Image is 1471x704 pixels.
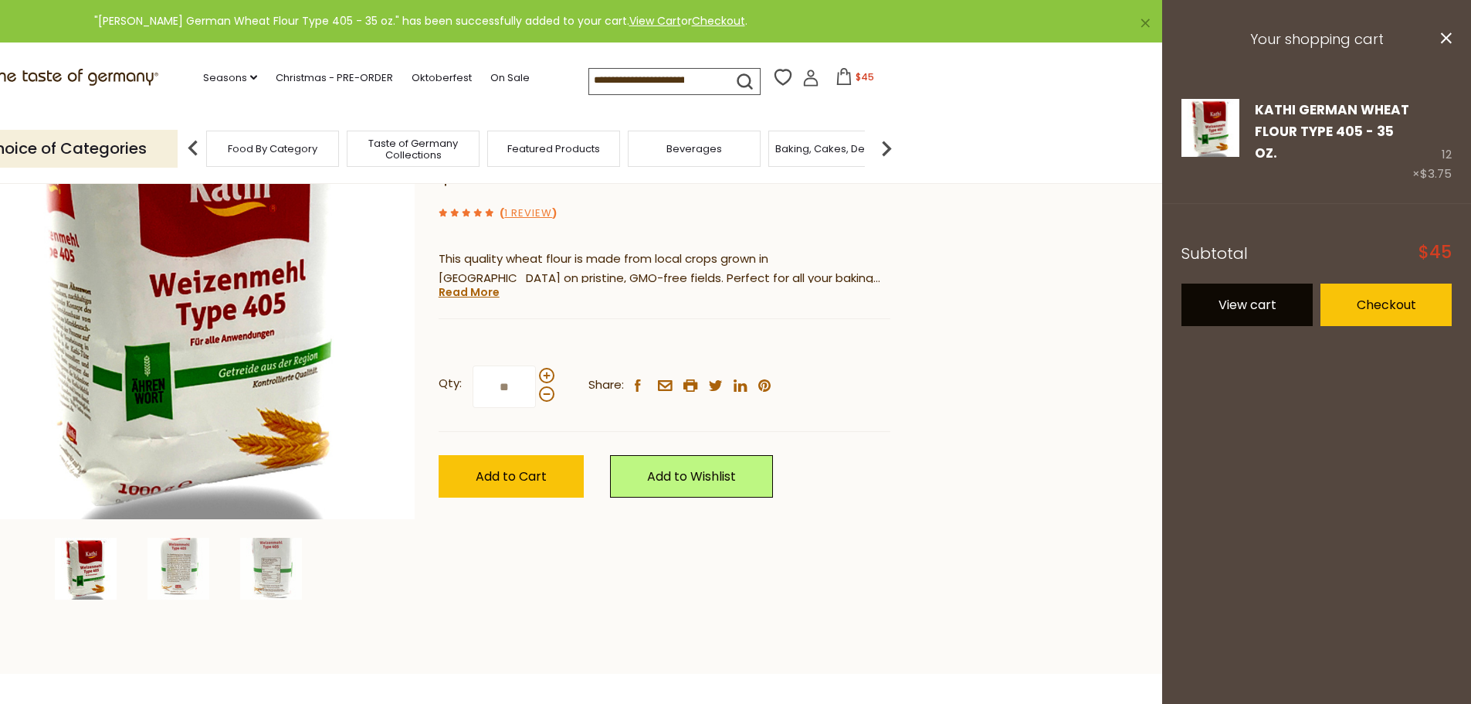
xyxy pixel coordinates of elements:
[147,538,209,600] img: Kathi Wheat Flour Type 405 Description
[276,70,393,87] a: Christmas - PRE-ORDER
[500,206,557,220] span: ( )
[439,284,500,300] a: Read More
[490,70,530,87] a: On Sale
[666,143,722,155] a: Beverages
[610,455,773,498] a: Add to Wishlist
[351,138,475,161] a: Taste of Germany Collections
[629,13,681,29] a: View Cart
[1181,99,1239,157] img: Kathi Wheat Flour Type 405
[1181,284,1313,326] a: View cart
[588,376,624,395] span: Share:
[476,468,547,485] span: Add to Cart
[1420,165,1452,182] span: $3.75
[412,70,472,87] a: Oktoberfest
[439,374,462,393] strong: Qty:
[775,143,895,155] a: Baking, Cakes, Desserts
[692,13,745,29] a: Checkout
[1320,284,1452,326] a: Checkout
[822,68,888,91] button: $45
[439,455,584,498] button: Add to Cart
[504,206,552,222] a: 1 Review
[1255,100,1409,163] a: Kathi German Wheat Flour Type 405 - 35 oz.
[178,133,208,164] img: previous arrow
[240,538,302,600] img: Kathi Wheat Flour Type 405 Nutrition Facts
[507,143,600,155] a: Featured Products
[871,133,902,164] img: next arrow
[1418,244,1452,261] span: $45
[1181,243,1248,264] span: Subtotal
[1141,19,1150,28] a: ×
[1412,99,1452,185] div: 12 ×
[228,143,317,155] a: Food By Category
[203,70,257,87] a: Seasons
[856,70,874,83] span: $45
[1181,99,1239,185] a: Kathi Wheat Flour Type 405
[55,538,117,600] img: Kathi Wheat Flour Type 405
[473,366,536,408] input: Qty:
[439,250,877,344] span: This quality wheat flour is made from local crops grown in [GEOGRAPHIC_DATA] on pristine, GMO-fre...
